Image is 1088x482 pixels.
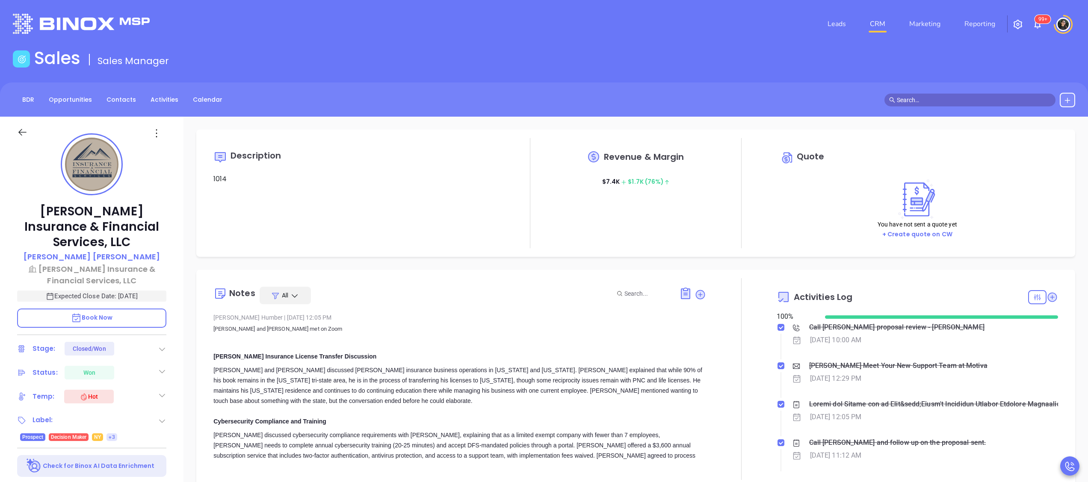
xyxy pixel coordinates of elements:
[809,436,986,449] div: Call [PERSON_NAME] and follow up on the proposal sent.
[602,174,670,189] p: $ 7.4K
[810,449,862,462] div: [DATE] 11:12 AM
[188,93,228,107] a: Calendar
[624,289,670,298] input: Search...
[33,414,53,426] div: Label:
[33,366,58,379] div: Status:
[1056,18,1070,31] img: user
[43,461,154,470] p: Check for Binox AI Data Enrichment
[882,229,952,239] a: + Create quote on CW
[213,351,706,361] div: [PERSON_NAME] Insurance License Transfer Discussion
[794,293,852,301] span: Activities Log
[34,48,80,68] h1: Sales
[17,291,166,302] p: Expected Close Date: [DATE]
[1035,15,1051,24] sup: 100
[882,230,952,238] span: + Create quote on CW
[22,432,43,442] span: Prospect
[71,313,113,322] span: Book Now
[98,54,169,68] span: Sales Manager
[906,15,944,32] a: Marketing
[889,97,895,103] span: search
[83,366,95,379] div: Won
[878,220,957,229] p: You have not sent a quote yet
[284,314,285,321] span: |
[810,334,862,347] div: [DATE] 10:00 AM
[213,416,706,426] div: Cybersecurity Compliance and Training
[213,174,495,184] p: 1014
[24,251,160,263] a: [PERSON_NAME] [PERSON_NAME]
[94,432,101,442] span: NY
[65,138,118,191] img: profile-user
[27,458,41,473] img: Ai-Enrich-DaqCidB-.svg
[810,372,862,385] div: [DATE] 12:29 PM
[897,95,1051,105] input: Search…
[781,151,795,165] img: Circle dollar
[604,153,684,161] span: Revenue & Margin
[109,432,115,442] span: +3
[621,177,669,186] span: $ 1.7K (76%)
[17,93,39,107] a: BDR
[17,263,166,286] a: [PERSON_NAME] Insurance & Financial Services, LLC
[33,342,56,355] div: Stage:
[231,150,281,162] span: Description
[777,312,815,322] div: 100 %
[44,93,97,107] a: Opportunities
[73,342,106,356] div: Closed/Won
[213,324,706,344] p: [PERSON_NAME] and [PERSON_NAME] met on Zoom
[13,14,150,34] img: logo
[809,321,985,334] div: Call [PERSON_NAME] proposal review - [PERSON_NAME]
[1013,19,1023,29] img: iconSetting
[145,93,183,107] a: Activities
[894,179,940,220] img: Create on CWSell
[824,15,849,32] a: Leads
[213,430,706,471] div: [PERSON_NAME] discussed cybersecurity compliance requirements with [PERSON_NAME], explaining that...
[80,391,98,402] div: Hot
[809,398,1060,411] div: Loremi dol Sitame con ad Elit&sedd;Eiusm't Incididun Utlabor Etdolore MagnaaliquAenima min Venia ...
[809,359,987,372] div: [PERSON_NAME] Meet Your New Support Team at Motiva
[961,15,999,32] a: Reporting
[866,15,889,32] a: CRM
[282,291,288,300] span: All
[17,204,166,250] p: [PERSON_NAME] Insurance & Financial Services, LLC
[101,93,141,107] a: Contacts
[213,311,706,324] div: [PERSON_NAME] Humber [DATE] 12:05 PM
[229,289,255,297] div: Notes
[797,150,825,162] span: Quote
[33,390,55,403] div: Temp:
[51,432,86,442] span: Decision Maker
[1032,19,1043,29] img: iconNotification
[810,411,862,423] div: [DATE] 12:05 PM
